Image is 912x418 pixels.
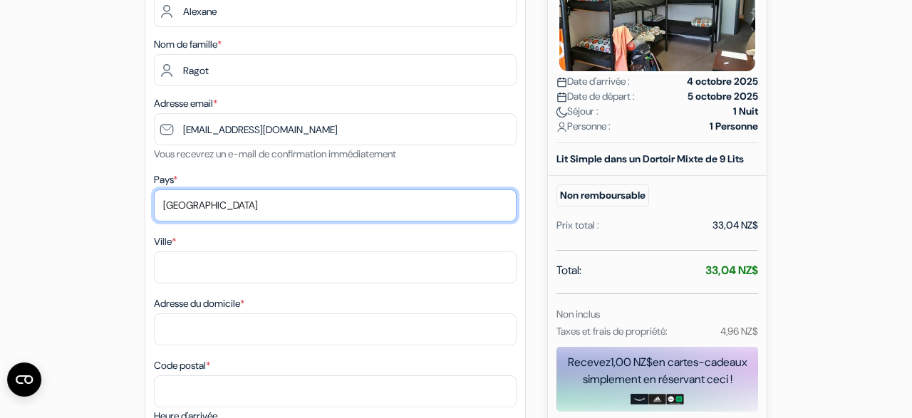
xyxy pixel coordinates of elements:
button: Ouvrir le widget CMP [7,362,41,397]
small: 4,96 NZ$ [720,325,758,338]
strong: 4 octobre 2025 [687,74,758,89]
label: Code postal [154,358,210,373]
img: amazon-card-no-text.png [631,394,648,405]
div: Prix total : [556,218,599,233]
strong: 1 Nuit [733,104,758,119]
label: Adresse email [154,96,217,111]
strong: 1 Personne [710,119,758,134]
input: Entrer le nom de famille [154,54,517,86]
div: 33,04 NZ$ [712,218,758,233]
label: Adresse du domicile [154,296,244,311]
b: Lit Simple dans un Dortoir Mixte de 9 Lits [556,152,744,165]
div: Recevez en cartes-cadeaux simplement en réservant ceci ! [556,354,758,388]
span: Date d'arrivée : [556,74,630,89]
small: Vous recevrez un e-mail de confirmation immédiatement [154,147,396,160]
img: uber-uber-eats-card.png [666,394,684,405]
strong: 33,04 NZ$ [705,263,758,278]
small: Non inclus [556,308,600,320]
span: Date de départ : [556,89,635,104]
img: adidas-card.png [648,394,666,405]
label: Nom de famille [154,37,222,52]
small: Non remboursable [556,184,649,207]
span: Total: [556,262,581,279]
label: Ville [154,234,176,249]
img: calendar.svg [556,77,567,88]
img: user_icon.svg [556,122,567,132]
span: 1,00 NZ$ [611,355,653,370]
input: Entrer adresse e-mail [154,113,517,145]
small: Taxes et frais de propriété: [556,325,668,338]
strong: 5 octobre 2025 [688,89,758,104]
img: moon.svg [556,107,567,117]
img: calendar.svg [556,92,567,103]
span: Personne : [556,119,611,134]
span: Séjour : [556,104,598,119]
label: Pays [154,172,177,187]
